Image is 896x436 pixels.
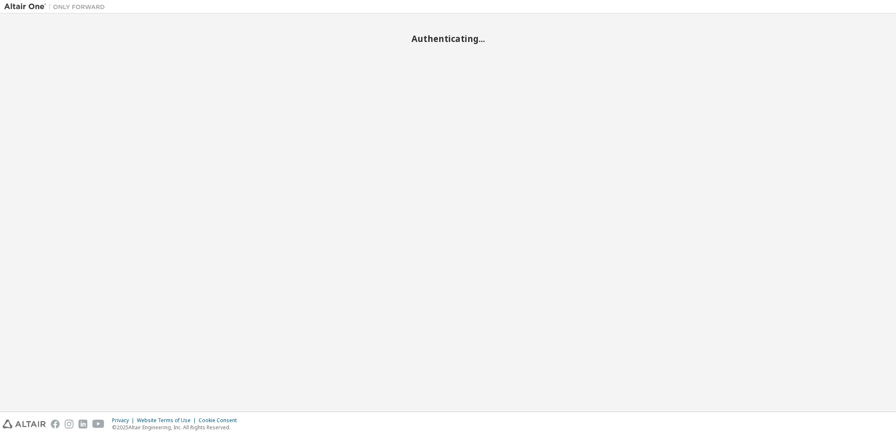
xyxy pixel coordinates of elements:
img: youtube.svg [92,420,105,428]
p: © 2025 Altair Engineering, Inc. All Rights Reserved. [112,424,242,431]
div: Privacy [112,417,137,424]
h2: Authenticating... [4,33,892,44]
img: altair_logo.svg [3,420,46,428]
img: Altair One [4,3,109,11]
img: facebook.svg [51,420,60,428]
img: linkedin.svg [79,420,87,428]
div: Cookie Consent [199,417,242,424]
div: Website Terms of Use [137,417,199,424]
img: instagram.svg [65,420,73,428]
